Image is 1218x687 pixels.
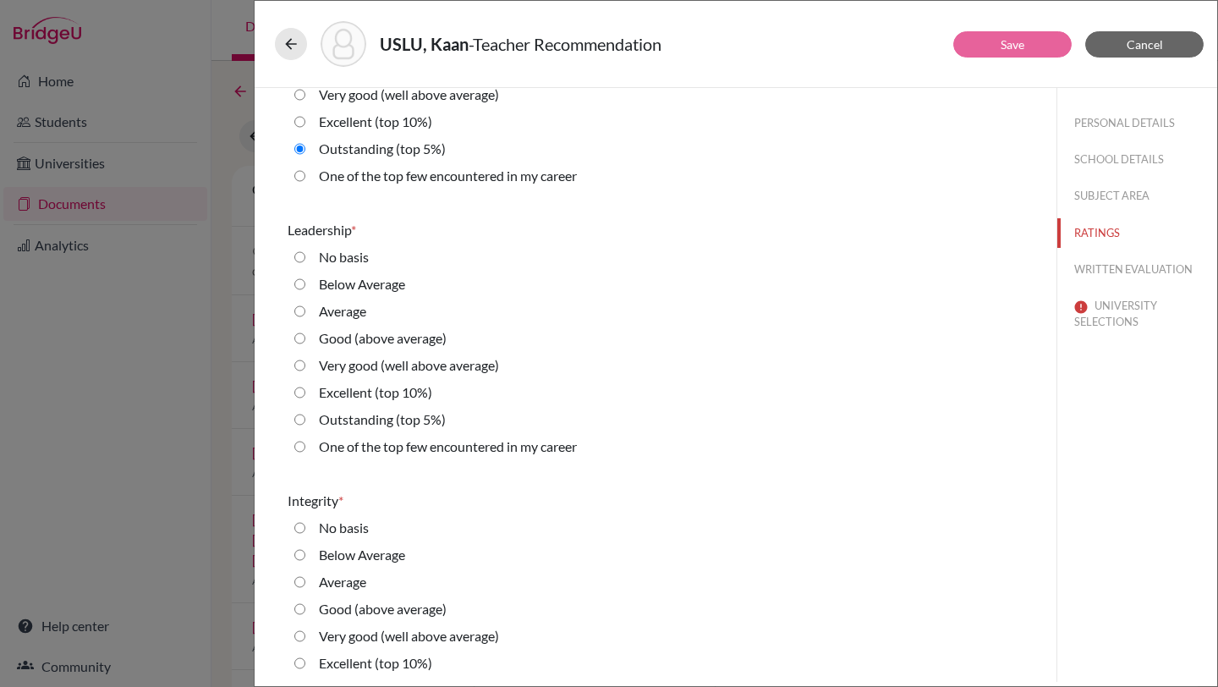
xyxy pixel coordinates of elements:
[319,545,405,565] label: Below Average
[319,409,446,430] label: Outstanding (top 5%)
[319,437,577,457] label: One of the top few encountered in my career
[288,492,338,508] span: Integrity
[319,247,369,267] label: No basis
[319,518,369,538] label: No basis
[1074,300,1088,314] img: error-544570611efd0a2d1de9.svg
[319,599,447,619] label: Good (above average)
[319,626,499,646] label: Very good (well above average)
[1057,255,1217,284] button: WRITTEN EVALUATION
[319,166,577,186] label: One of the top few encountered in my career
[1057,181,1217,211] button: SUBJECT AREA
[319,112,432,132] label: Excellent (top 10%)
[1057,145,1217,174] button: SCHOOL DETAILS
[1057,291,1217,337] button: UNIVERSITY SELECTIONS
[288,222,351,238] span: Leadership
[319,572,366,592] label: Average
[1057,218,1217,248] button: RATINGS
[319,355,499,376] label: Very good (well above average)
[319,382,432,403] label: Excellent (top 10%)
[319,301,366,322] label: Average
[319,139,446,159] label: Outstanding (top 5%)
[319,653,432,673] label: Excellent (top 10%)
[319,274,405,294] label: Below Average
[319,328,447,349] label: Good (above average)
[1057,108,1217,138] button: PERSONAL DETAILS
[380,34,469,54] strong: USLU, Kaan
[469,34,661,54] span: - Teacher Recommendation
[319,85,499,105] label: Very good (well above average)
